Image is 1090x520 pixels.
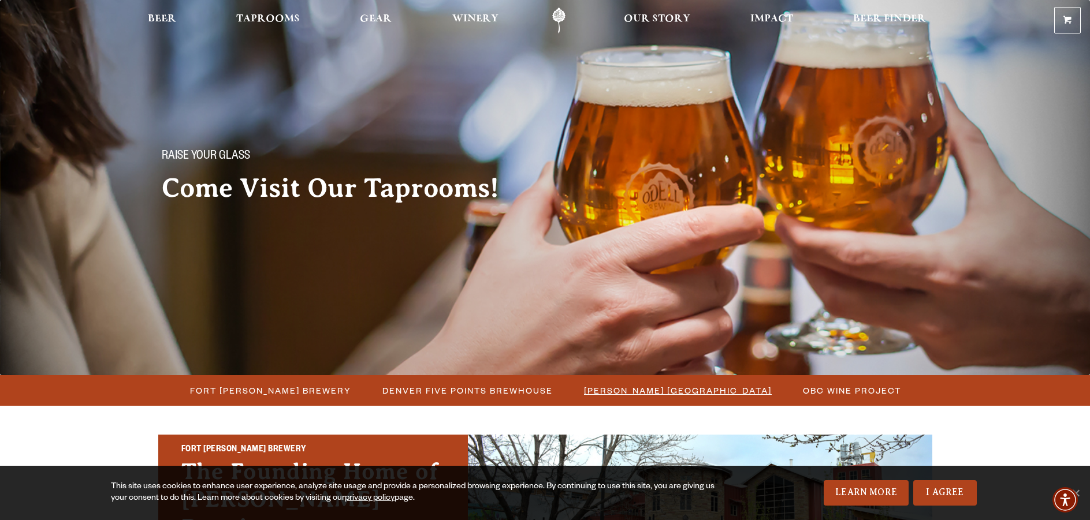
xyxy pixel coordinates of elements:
[853,14,926,24] span: Beer Finder
[537,8,581,33] a: Odell Home
[183,382,357,399] a: Fort [PERSON_NAME] Brewery
[352,8,399,33] a: Gear
[382,382,553,399] span: Denver Five Points Brewhouse
[846,8,933,33] a: Beer Finder
[577,382,777,399] a: [PERSON_NAME] [GEOGRAPHIC_DATA]
[584,382,772,399] span: [PERSON_NAME] [GEOGRAPHIC_DATA]
[824,480,909,506] a: Learn More
[445,8,506,33] a: Winery
[181,443,445,458] h2: Fort [PERSON_NAME] Brewery
[1052,487,1078,512] div: Accessibility Menu
[913,480,977,506] a: I Agree
[190,382,351,399] span: Fort [PERSON_NAME] Brewery
[345,494,395,503] a: privacy policy
[162,149,250,164] span: Raise your glass
[375,382,559,399] a: Denver Five Points Brewhouse
[229,8,307,33] a: Taprooms
[360,14,392,24] span: Gear
[796,382,907,399] a: OBC Wine Project
[743,8,801,33] a: Impact
[111,481,730,504] div: This site uses cookies to enhance user experience, analyze site usage and provide a personalized ...
[750,14,793,24] span: Impact
[236,14,300,24] span: Taprooms
[616,8,698,33] a: Our Story
[140,8,184,33] a: Beer
[803,382,901,399] span: OBC Wine Project
[624,14,690,24] span: Our Story
[162,174,522,203] h2: Come Visit Our Taprooms!
[148,14,176,24] span: Beer
[452,14,499,24] span: Winery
